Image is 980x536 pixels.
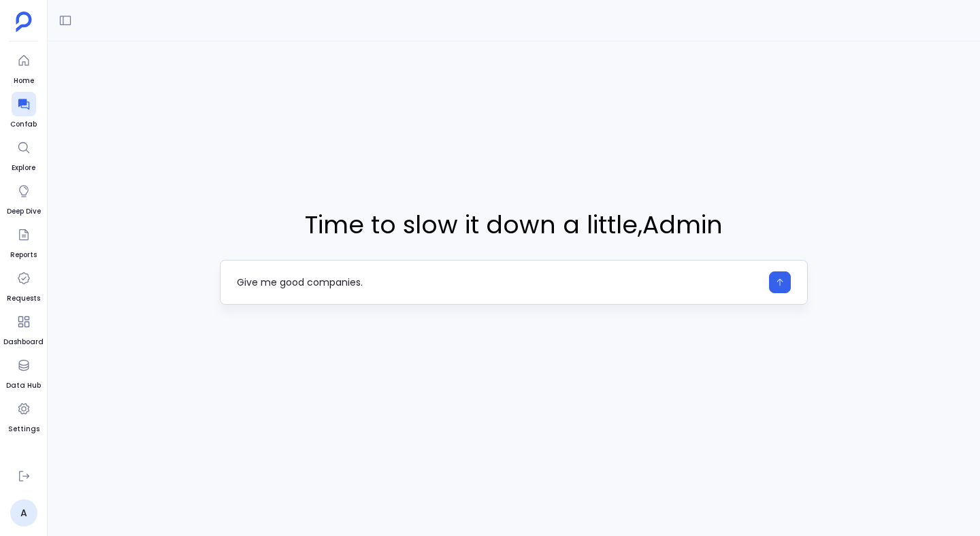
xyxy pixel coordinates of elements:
[6,380,41,391] span: Data Hub
[10,499,37,526] a: A
[12,76,36,86] span: Home
[12,135,36,173] a: Explore
[305,207,723,244] span: Time to slow it down a little , Admin
[7,206,41,217] span: Deep Dive
[3,337,44,348] span: Dashboard
[7,179,41,217] a: Deep Dive
[10,222,37,261] a: Reports
[8,397,39,435] a: Settings
[6,353,41,391] a: Data Hub
[12,48,36,86] a: Home
[12,163,36,173] span: Explore
[16,12,32,32] img: petavue logo
[10,250,37,261] span: Reports
[8,424,39,435] span: Settings
[7,266,40,304] a: Requests
[3,309,44,348] a: Dashboard
[7,293,40,304] span: Requests
[10,92,37,130] a: Confab
[10,119,37,130] span: Confab
[237,275,761,289] textarea: Give me good companies.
